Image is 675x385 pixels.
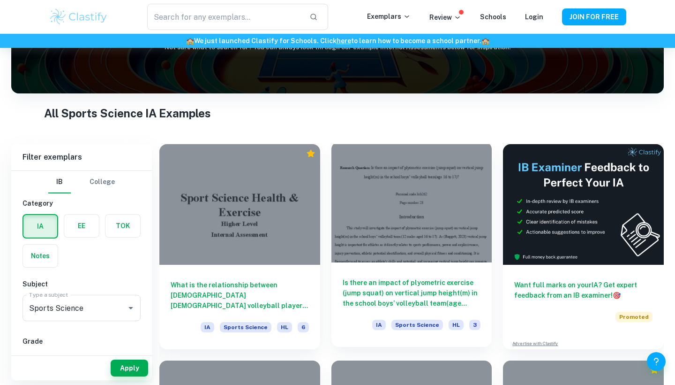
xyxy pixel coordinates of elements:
span: IA [372,320,386,330]
div: Filter type choice [48,171,115,193]
span: IA [201,322,214,332]
span: 6 [298,322,309,332]
h6: Subject [22,279,141,289]
button: IA [23,215,57,238]
a: Is there an impact of plyometric exercise (jump squat) on vertical jump height(m) in the school b... [331,144,492,349]
h6: Category [22,198,141,208]
img: Thumbnail [503,144,664,265]
a: Login [525,13,543,21]
span: Sports Science [391,320,443,330]
button: EE [64,215,99,237]
button: Apply [111,360,148,377]
label: Type a subject [29,291,68,299]
input: Search for any exemplars... [147,4,302,30]
span: 🏫 [186,37,194,45]
h1: All Sports Science IA Examples [44,105,631,122]
a: Want full marks on yourIA? Get expert feedback from an IB examiner!PromotedAdvertise with Clastify [503,144,664,349]
button: TOK [105,215,140,237]
span: 🎯 [613,292,621,299]
button: Notes [23,245,58,267]
h6: Grade [22,336,141,346]
a: What is the relationship between [DEMOGRAPHIC_DATA] [DEMOGRAPHIC_DATA] volleyball players lower-b... [159,144,320,349]
button: Open [124,301,137,315]
img: Clastify logo [49,8,108,26]
div: Premium [650,365,659,375]
button: College [90,171,115,193]
span: HL [449,320,464,330]
span: Promoted [615,312,652,322]
button: JOIN FOR FREE [562,8,626,25]
h6: Is there an impact of plyometric exercise (jump squat) on vertical jump height(m) in the school b... [343,277,481,308]
span: 3 [469,320,480,330]
h6: We just launched Clastify for Schools. Click to learn how to become a school partner. [2,36,673,46]
p: Exemplars [367,11,411,22]
span: 🏫 [481,37,489,45]
p: Review [429,12,461,23]
a: Schools [480,13,506,21]
h6: Filter exemplars [11,144,152,170]
h6: Want full marks on your IA ? Get expert feedback from an IB examiner! [514,280,652,300]
a: here [337,37,351,45]
h6: What is the relationship between [DEMOGRAPHIC_DATA] [DEMOGRAPHIC_DATA] volleyball players lower-b... [171,280,309,311]
span: HL [277,322,292,332]
button: Help and Feedback [647,352,666,371]
span: Sports Science [220,322,271,332]
a: Advertise with Clastify [512,340,558,347]
button: IB [48,171,71,193]
div: Premium [306,149,315,158]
